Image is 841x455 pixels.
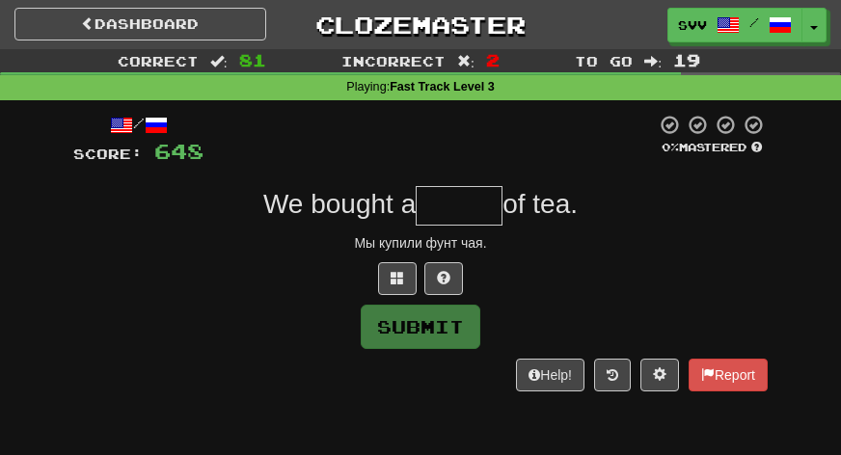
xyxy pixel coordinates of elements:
a: svv / [667,8,802,42]
span: : [210,54,228,67]
span: svv [678,16,707,34]
span: : [644,54,662,67]
a: Clozemaster [295,8,547,41]
span: 2 [486,50,500,69]
span: We bought a [263,189,416,219]
span: Score: [73,146,143,162]
button: Switch sentence to multiple choice alt+p [378,262,417,295]
span: Correct [118,53,199,69]
div: Mastered [656,140,768,155]
span: 648 [154,139,203,163]
div: / [73,114,203,138]
button: Report [689,359,768,391]
strong: Fast Track Level 3 [390,80,495,94]
span: Incorrect [341,53,446,69]
button: Submit [361,305,480,349]
button: Round history (alt+y) [594,359,631,391]
a: Dashboard [14,8,266,40]
span: 19 [673,50,700,69]
button: Single letter hint - you only get 1 per sentence and score half the points! alt+h [424,262,463,295]
span: 81 [239,50,266,69]
span: : [457,54,475,67]
button: Help! [516,359,584,391]
span: / [749,15,759,29]
span: of tea. [502,189,578,219]
span: 0 % [662,141,679,153]
span: To go [575,53,633,69]
div: Мы купили фунт чая. [73,233,768,253]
